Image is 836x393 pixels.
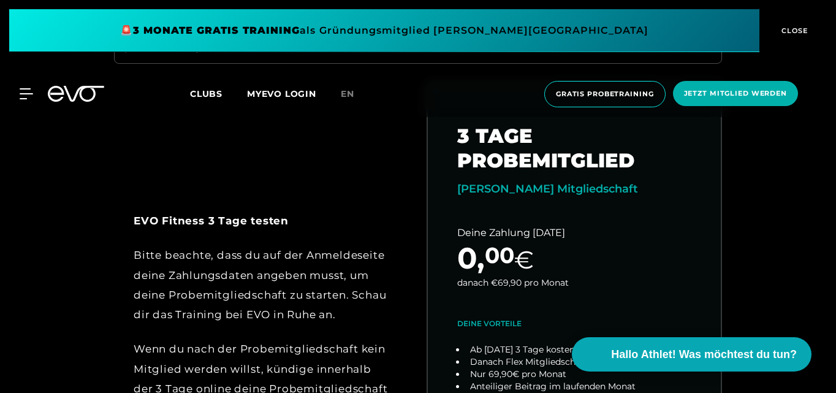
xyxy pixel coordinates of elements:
[556,89,654,99] span: Gratis Probetraining
[541,81,669,107] a: Gratis Probetraining
[341,88,354,99] span: en
[247,88,316,99] a: MYEVO LOGIN
[341,87,369,101] a: en
[669,81,802,107] a: Jetzt Mitglied werden
[190,88,222,99] span: Clubs
[684,88,787,99] span: Jetzt Mitglied werden
[759,9,827,52] button: CLOSE
[611,346,797,363] span: Hallo Athlet! Was möchtest du tun?
[778,25,808,36] span: CLOSE
[134,245,390,324] div: Bitte beachte, dass du auf der Anmeldeseite deine Zahlungsdaten angeben musst, um deine Probemitg...
[190,88,247,99] a: Clubs
[572,337,811,372] button: Hallo Athlet! Was möchtest du tun?
[134,215,289,227] strong: EVO Fitness 3 Tage testen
